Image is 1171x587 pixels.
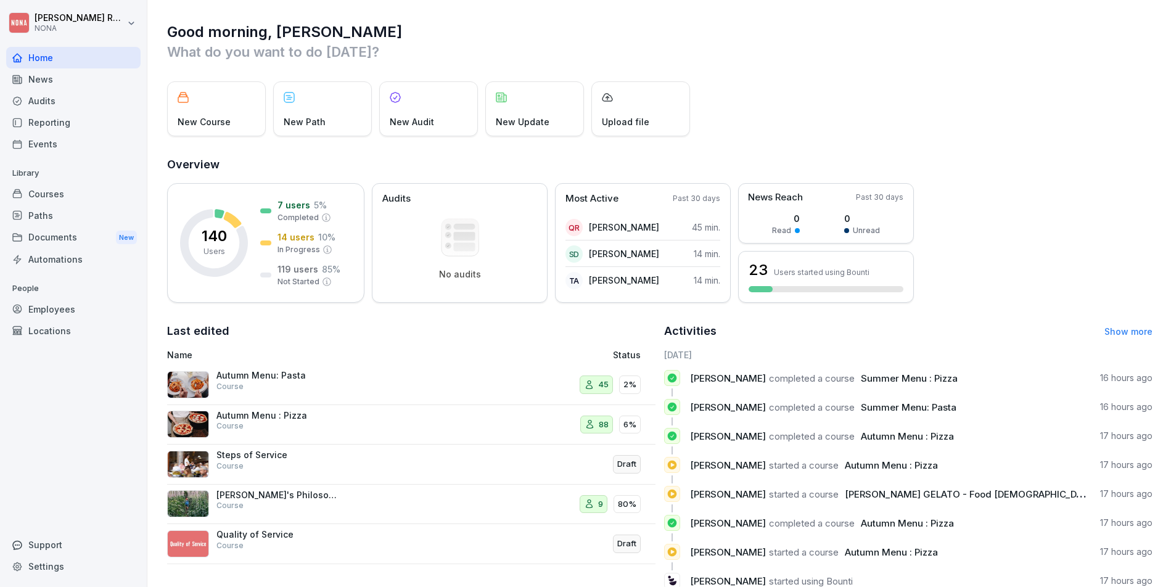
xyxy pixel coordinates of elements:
[216,381,244,392] p: Course
[690,488,766,500] span: [PERSON_NAME]
[1100,517,1153,529] p: 17 hours ago
[694,274,720,287] p: 14 min.
[748,191,803,205] p: News Reach
[167,451,209,478] img: vd9hf8v6tixg1rgmgu18qv0n.png
[277,231,314,244] p: 14 users
[599,419,609,431] p: 88
[167,445,655,485] a: Steps of ServiceCourseDraft
[6,556,141,577] a: Settings
[216,540,244,551] p: Course
[623,379,636,391] p: 2%
[277,199,310,211] p: 7 users
[769,372,855,384] span: completed a course
[623,419,636,431] p: 6%
[277,276,319,287] p: Not Started
[1104,326,1153,337] a: Show more
[6,183,141,205] div: Courses
[167,365,655,405] a: Autumn Menu: PastaCourse452%
[216,529,340,540] p: Quality of Service
[6,112,141,133] a: Reporting
[167,490,209,517] img: cktznsg10ahe3ln2ptfp89y3.png
[6,90,141,112] a: Audits
[1100,459,1153,471] p: 17 hours ago
[6,534,141,556] div: Support
[845,459,938,471] span: Autumn Menu : Pizza
[35,24,125,33] p: NONA
[769,517,855,529] span: completed a course
[690,372,766,384] span: [PERSON_NAME]
[277,263,318,276] p: 119 users
[613,348,641,361] p: Status
[664,322,717,340] h2: Activities
[598,498,603,511] p: 9
[690,546,766,558] span: [PERSON_NAME]
[673,193,720,204] p: Past 30 days
[618,498,636,511] p: 80%
[216,461,244,472] p: Course
[202,229,227,244] p: 140
[769,575,853,587] span: started using Bounti
[390,115,434,128] p: New Audit
[382,192,411,206] p: Audits
[167,156,1153,173] h2: Overview
[6,205,141,226] a: Paths
[598,379,609,391] p: 45
[167,22,1153,42] h1: Good morning, [PERSON_NAME]
[322,263,340,276] p: 85 %
[1100,575,1153,587] p: 17 hours ago
[690,459,766,471] span: [PERSON_NAME]
[690,401,766,413] span: [PERSON_NAME]
[277,244,320,255] p: In Progress
[856,192,903,203] p: Past 30 days
[6,163,141,183] p: Library
[318,231,335,244] p: 10 %
[203,246,225,257] p: Users
[774,268,869,277] p: Users started using Bounti
[167,42,1153,62] p: What do you want to do [DATE]?
[1100,401,1153,413] p: 16 hours ago
[565,219,583,236] div: QR
[284,115,326,128] p: New Path
[6,298,141,320] a: Employees
[1100,488,1153,500] p: 17 hours ago
[167,485,655,525] a: [PERSON_NAME]'s Philosophy and MissionCourse980%
[772,212,800,225] p: 0
[6,68,141,90] a: News
[167,348,473,361] p: Name
[769,430,855,442] span: completed a course
[6,320,141,342] div: Locations
[167,405,655,445] a: Autumn Menu : PizzaCourse886%
[167,530,209,557] img: ep21c2igrbh2xhwygamc4fgx.png
[6,248,141,270] a: Automations
[565,272,583,289] div: TA
[749,260,768,281] h3: 23
[216,490,340,501] p: [PERSON_NAME]'s Philosophy and Mission
[216,421,244,432] p: Course
[439,269,481,280] p: No audits
[216,410,340,421] p: Autumn Menu : Pizza
[1100,430,1153,442] p: 17 hours ago
[167,322,655,340] h2: Last edited
[216,370,340,381] p: Autumn Menu: Pasta
[861,372,958,384] span: Summer Menu : Pizza
[769,546,839,558] span: started a course
[216,500,244,511] p: Course
[690,517,766,529] span: [PERSON_NAME]
[602,115,649,128] p: Upload file
[314,199,327,211] p: 5 %
[1100,372,1153,384] p: 16 hours ago
[769,488,839,500] span: started a course
[565,245,583,263] div: SD
[6,279,141,298] p: People
[845,546,938,558] span: Autumn Menu : Pizza
[589,221,659,234] p: [PERSON_NAME]
[216,449,340,461] p: Steps of Service
[6,226,141,249] a: DocumentsNew
[167,524,655,564] a: Quality of ServiceCourseDraft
